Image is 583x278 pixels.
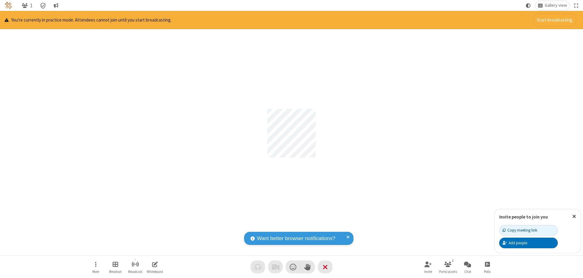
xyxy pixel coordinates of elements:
[503,227,537,233] div: Copy meeting link
[251,260,265,273] button: Audio problem - check your Internet connection or call by phone
[37,1,49,10] div: Meeting details Encryption enabled
[146,258,164,276] button: Open shared whiteboard
[424,270,432,273] span: Invite
[439,258,457,276] button: Open participant list
[533,14,576,26] button: Start broadcasting
[109,270,122,273] span: Breakout
[572,1,581,10] button: Fullscreen
[499,238,558,248] button: Add people
[30,3,32,8] span: 1
[535,1,569,10] button: Change layout
[478,258,496,276] button: Open poll
[257,235,335,242] span: Want better browser notifications?
[439,270,457,273] span: Participants
[459,258,477,276] button: Open chat
[128,270,142,273] span: Broadcast
[87,258,105,276] button: Open menu
[286,260,300,273] button: Send a reaction
[5,17,172,24] p: You're currently in practice mode. Attendees cannot join until you start broadcasting.
[147,270,163,273] span: Whiteboard
[268,260,283,273] button: Video
[499,225,558,236] button: Copy meeting link
[5,2,12,9] img: QA Selenium DO NOT DELETE OR CHANGE
[19,1,35,10] button: Open participant list
[92,270,99,273] span: More
[106,258,124,276] button: Manage Breakout Rooms
[126,258,144,276] button: Start broadcast
[568,209,581,224] button: Close popover
[318,260,332,273] button: End or leave meeting
[484,270,491,273] span: Polls
[419,258,437,276] button: Invite participants (⌘+Shift+I)
[499,214,548,220] label: Invite people to join you
[545,3,567,8] span: Gallery view
[51,1,61,10] button: Conversation
[523,1,533,10] button: Using system theme
[464,270,471,273] span: Chat
[300,260,315,273] button: Raise hand
[450,258,455,263] div: 1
